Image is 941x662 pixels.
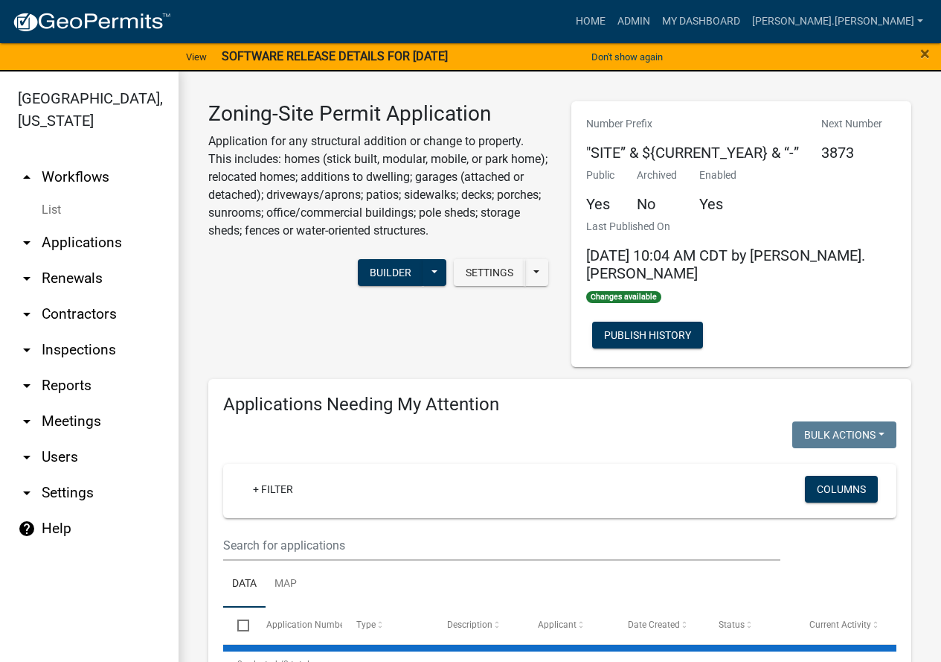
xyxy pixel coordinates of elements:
a: Home [570,7,611,36]
h4: Applications Needing My Attention [223,394,896,416]
button: Bulk Actions [792,421,896,448]
datatable-header-cell: Description [433,608,524,643]
i: arrow_drop_up [18,168,36,186]
button: Close [920,45,930,63]
strong: SOFTWARE RELEASE DETAILS FOR [DATE] [222,49,448,63]
a: Admin [611,7,656,36]
datatable-header-cell: Type [342,608,433,643]
button: Columns [805,476,878,503]
i: arrow_drop_down [18,448,36,466]
button: Don't show again [585,45,669,69]
button: Settings [454,259,525,286]
datatable-header-cell: Select [223,608,251,643]
i: arrow_drop_down [18,305,36,323]
i: help [18,520,36,538]
h5: "SITE” & ${CURRENT_YEAR} & “-” [586,144,799,162]
i: arrow_drop_down [18,484,36,502]
i: arrow_drop_down [18,377,36,395]
p: Number Prefix [586,116,799,132]
p: Next Number [821,116,882,132]
h3: Zoning-Site Permit Application [208,101,549,127]
span: Status [719,620,745,630]
a: Map [266,561,306,608]
h5: 3873 [821,144,882,162]
a: My Dashboard [656,7,746,36]
button: Builder [358,259,423,286]
h5: Yes [586,195,614,213]
h5: Yes [699,195,736,213]
datatable-header-cell: Application Number [251,608,342,643]
i: arrow_drop_down [18,234,36,252]
datatable-header-cell: Applicant [523,608,614,643]
span: Changes available [586,291,662,303]
p: Application for any structural addition or change to property. This includes: homes (stick built,... [208,133,549,240]
span: Type [356,620,376,630]
p: Public [586,168,614,183]
a: View [180,45,213,69]
p: Enabled [699,168,736,183]
p: Last Published On [586,219,897,235]
span: Description [447,620,492,630]
input: Search for applications [223,530,780,561]
datatable-header-cell: Current Activity [794,608,885,643]
i: arrow_drop_down [18,341,36,359]
datatable-header-cell: Status [704,608,795,643]
a: [PERSON_NAME].[PERSON_NAME] [746,7,929,36]
p: Archived [637,168,677,183]
wm-modal-confirm: Workflow Publish History [592,330,703,342]
a: + Filter [241,476,305,503]
span: Date Created [628,620,680,630]
button: Publish History [592,322,703,348]
datatable-header-cell: Date Created [614,608,704,643]
i: arrow_drop_down [18,270,36,287]
span: × [920,43,930,64]
span: Application Number [266,620,347,630]
i: arrow_drop_down [18,413,36,430]
h5: No [637,195,677,213]
span: [DATE] 10:04 AM CDT by [PERSON_NAME].[PERSON_NAME] [586,246,865,282]
a: Data [223,561,266,608]
span: Applicant [538,620,577,630]
span: Current Activity [809,620,871,630]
